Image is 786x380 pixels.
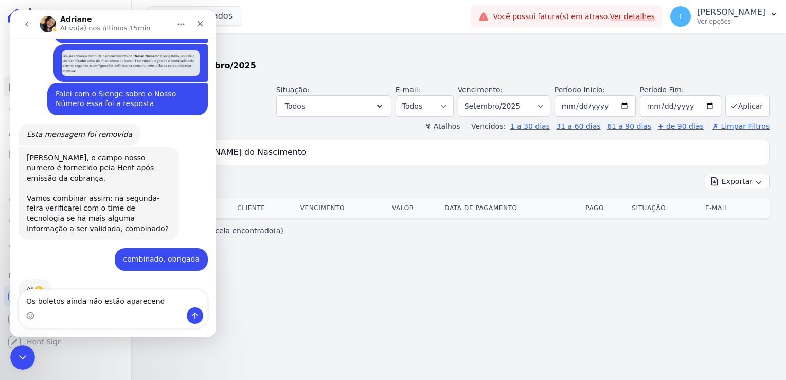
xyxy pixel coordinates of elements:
a: Parcelas [4,76,127,97]
th: Pago [581,198,628,218]
div: Adriane diz… [8,113,198,137]
div: Adriane diz… [8,136,198,238]
div: Thayna diz… [8,238,198,269]
th: Vencimento [296,198,388,218]
input: Buscar por nome do lote ou do cliente [167,142,765,163]
h2: Parcelas [148,41,770,60]
button: Selecionador de Emoji [16,301,24,309]
button: Exportar [705,174,770,189]
a: Recebíveis [4,286,127,307]
label: ↯ Atalhos [425,122,460,130]
div: Falei com o Sienge sobre o Nosso Número essa foi a resposta [45,79,189,99]
a: 1 a 30 dias [510,122,550,130]
div: Esta mensagem foi removida [8,113,130,136]
iframe: Intercom live chat [10,345,35,370]
div: combinado, obrigada [104,238,198,261]
label: Período Inicío: [555,85,605,94]
button: 7 selecionados [148,6,241,26]
button: Enviar uma mensagem [176,297,193,314]
div: Thayna diz… [8,34,198,72]
div: Thayna diz… [8,73,198,113]
span: Você possui fatura(s) em atraso. [493,11,655,22]
div: [PERSON_NAME], o campo nosso numero é fornecido pela Hent após emissão da cobrança. Vamos combina... [16,143,160,223]
a: Transferências [4,167,127,187]
a: Negativação [4,212,127,233]
p: [PERSON_NAME] [697,7,765,18]
button: T [PERSON_NAME] Ver opções [662,2,786,31]
a: Ver detalhes [610,12,655,21]
span: T [678,13,683,20]
button: Início [161,4,181,24]
th: E-mail [701,198,755,218]
th: Cliente [233,198,296,218]
button: Aplicar [725,95,770,117]
th: Data de Pagamento [440,198,581,218]
p: Ativo(a) nos últimos 15min [50,13,140,23]
label: Vencimento: [458,85,503,94]
a: Minha Carteira [4,144,127,165]
p: Nenhum(a) parcela encontrado(a) [160,226,283,236]
iframe: Intercom live chat [10,10,216,337]
a: ✗ Limpar Filtros [708,122,770,130]
a: 61 a 90 dias [607,122,651,130]
span: Todos [285,100,305,112]
button: Todos [276,95,391,117]
div: [PERSON_NAME], o campo nosso numero é fornecido pela Hent após emissão da cobrança.Vamos combinar... [8,136,169,230]
a: Crédito [4,189,127,210]
a: Contratos [4,54,127,74]
div: 😉☺️ [16,275,33,285]
label: Vencidos: [467,122,506,130]
div: Adriane diz… [8,269,198,310]
div: 😉☺️ [8,269,41,291]
div: Fechar [181,4,199,23]
a: Visão Geral [4,31,127,51]
label: E-mail: [396,85,421,94]
a: Lotes [4,99,127,119]
div: combinado, obrigada [113,244,189,254]
i: Esta mensagem foi removida [16,120,122,128]
p: Ver opções [697,18,765,26]
th: Valor [388,198,440,218]
a: Conta Hent [4,309,127,330]
label: Situação: [276,85,310,94]
textarea: Envie uma mensagem... [9,280,197,297]
a: Troca de Arquivos [4,235,127,255]
a: + de 90 dias [658,122,704,130]
a: Clientes [4,122,127,142]
label: Período Fim: [640,84,721,95]
div: Falei com o Sienge sobre o Nosso Número essa foi a resposta [37,73,198,105]
th: Situação [628,198,701,218]
a: 31 a 60 dias [556,122,600,130]
strong: Setembro/2025 [185,61,256,71]
div: Plataformas [8,270,123,282]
